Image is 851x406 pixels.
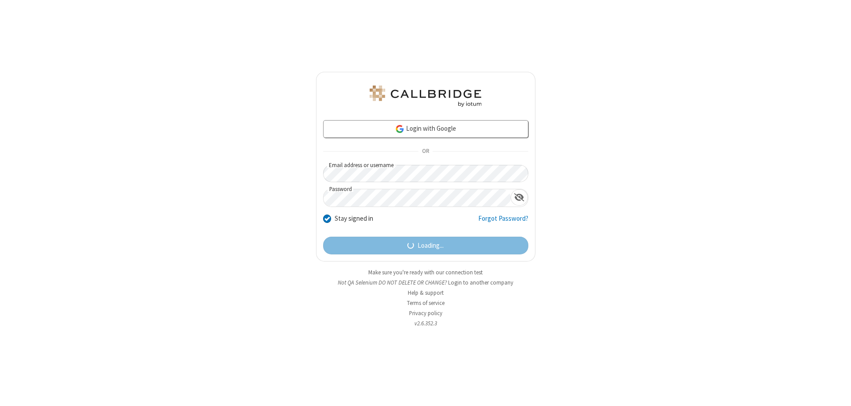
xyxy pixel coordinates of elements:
a: Make sure you're ready with our connection test [368,269,483,276]
a: Help & support [408,289,444,297]
img: QA Selenium DO NOT DELETE OR CHANGE [368,86,483,107]
a: Forgot Password? [478,214,528,230]
a: Login with Google [323,120,528,138]
li: Not QA Selenium DO NOT DELETE OR CHANGE? [316,278,535,287]
iframe: Chat [829,383,844,400]
a: Privacy policy [409,309,442,317]
img: google-icon.png [395,124,405,134]
button: Loading... [323,237,528,254]
button: Login to another company [448,278,513,287]
a: Terms of service [407,299,445,307]
span: Loading... [418,241,444,251]
input: Password [324,189,511,207]
span: OR [418,145,433,158]
input: Email address or username [323,165,528,182]
label: Stay signed in [335,214,373,224]
li: v2.6.352.3 [316,319,535,328]
div: Show password [511,189,528,206]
